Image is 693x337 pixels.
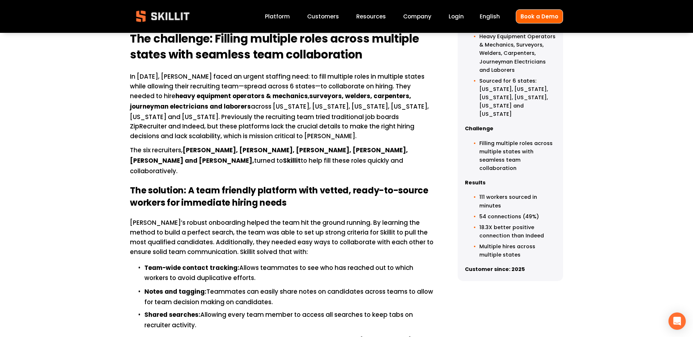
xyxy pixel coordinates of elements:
div: language picker [480,12,500,21]
span: 111 workers sourced in minutes [479,193,539,209]
strong: Notes and tagging: [144,287,206,297]
p: [PERSON_NAME]’s robust onboarding helped the team hit the ground running. By learning the method ... [130,218,436,257]
strong: The solution: A team friendly platform with vetted, ready-to-source workers for immediate hiring ... [130,184,430,211]
span: 18.3X better positive connection than Indeed [479,224,544,239]
span: English [480,12,500,21]
strong: surveyors, welders, carpenters, journeyman electricians and laborers [130,91,413,112]
strong: Challenge [465,124,493,134]
strong: heavy equipment operators & mechanics [175,91,308,102]
span: 54 connections (49%) [479,213,539,220]
a: Company [403,12,431,21]
a: Login [449,12,464,21]
a: Book a Demo [516,9,563,23]
strong: Customer since: 2025 [465,265,525,274]
strong: The challenge: Filling multiple roles across multiple states with seamless team collaboration [130,30,421,65]
strong: Skillit [283,156,301,166]
a: Customers [307,12,339,21]
a: Platform [265,12,290,21]
div: Open Intercom Messenger [668,312,686,330]
strong: Results [465,179,485,188]
strong: Team-wide contact tracking: [144,263,239,273]
p: Allows teammates to see who has reached out to which workers to avoid duplicative efforts. [144,263,436,284]
strong: Shared searches: [144,310,200,320]
img: Skillit [130,5,196,27]
a: folder dropdown [356,12,386,21]
span: Heavy Equipment Operators & Mechanics, Surveyors, Welders, Carpenters, Journeyman Electricians an... [479,33,557,73]
p: Allowing every team member to access all searches to keep tabs on recruiter activity. [144,310,436,330]
p: In [DATE], [PERSON_NAME] faced an urgent staffing need: to fill multiple roles in multiple states... [130,72,436,141]
span: Multiple hires across multiple states [479,243,537,258]
span: Sourced for 6 states: [US_STATE], [US_STATE], [US_STATE], [US_STATE], [US_STATE] and [US_STATE] [479,77,549,118]
p: The six recruiters, turned to to help fill these roles quickly and collaboratively. [130,145,436,176]
span: Filling multiple roles across multiple states with seamless team collaboration [479,140,554,172]
strong: [PERSON_NAME], [PERSON_NAME], [PERSON_NAME], [PERSON_NAME], [PERSON_NAME] and [PERSON_NAME], [130,145,409,166]
span: Resources [356,12,386,21]
p: Teammates can easily share notes on candidates across teams to allow for team decision making on ... [144,287,436,307]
